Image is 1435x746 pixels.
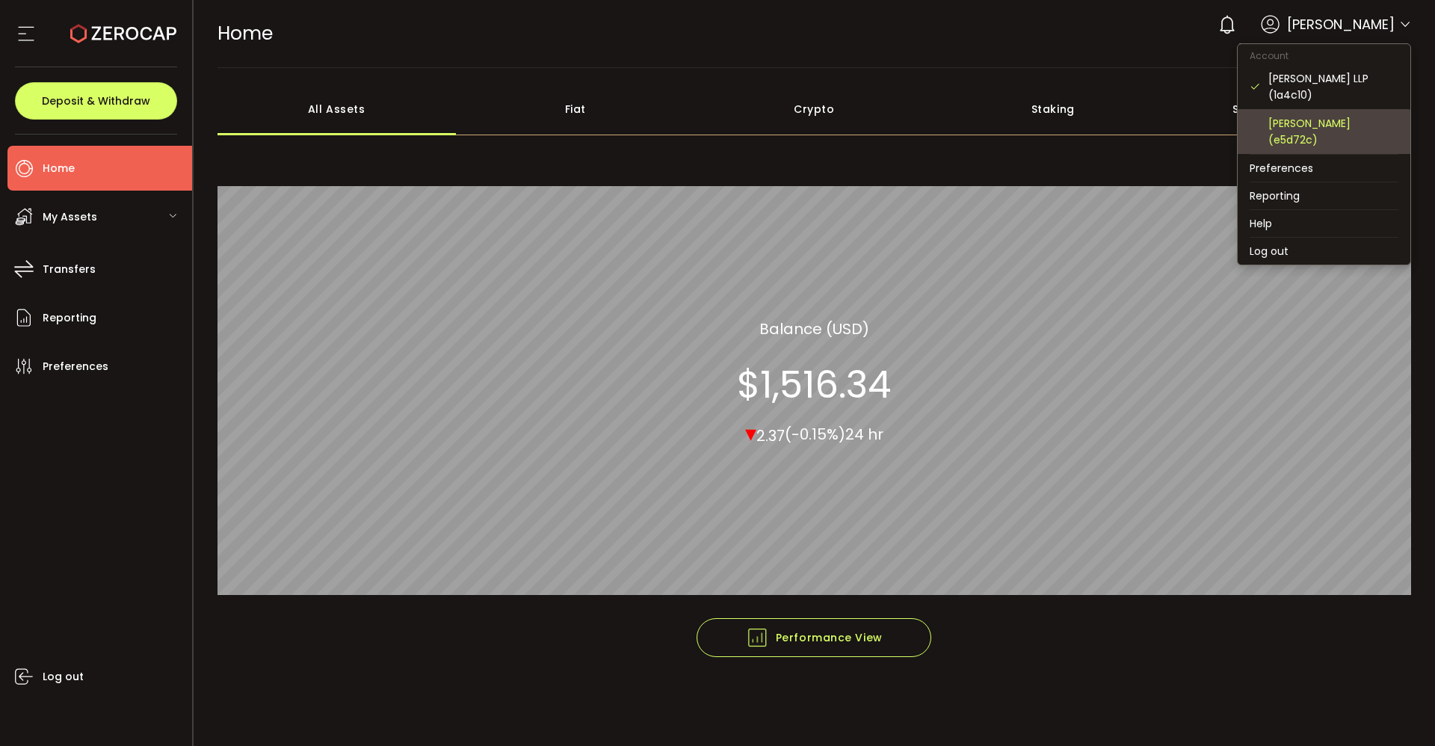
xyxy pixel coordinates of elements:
span: 24 hr [845,424,883,445]
li: Reporting [1238,182,1410,209]
li: Preferences [1238,155,1410,182]
span: 2.37 [756,425,785,446]
span: Reporting [43,307,96,329]
section: $1,516.34 [737,362,891,407]
span: Account [1238,49,1300,62]
span: (-0.15%) [785,424,845,445]
div: [PERSON_NAME] (e5d72c) [1268,115,1398,148]
div: [PERSON_NAME] LLP (1a4c10) [1268,70,1398,103]
span: Home [217,20,273,46]
span: Performance View [746,626,883,649]
span: ▾ [745,416,756,448]
span: Log out [43,666,84,688]
div: Crypto [695,83,934,135]
div: Structured Products [1173,83,1412,135]
span: Transfers [43,259,96,280]
div: Fiat [456,83,695,135]
span: [PERSON_NAME] LLP (1a4c10) [1238,42,1411,59]
span: Preferences [43,356,108,377]
div: All Assets [217,83,457,135]
span: My Assets [43,206,97,228]
span: Deposit & Withdraw [42,96,150,106]
div: Staking [933,83,1173,135]
button: Deposit & Withdraw [15,82,177,120]
li: Help [1238,210,1410,237]
span: [PERSON_NAME] [1287,14,1395,34]
iframe: Chat Widget [1360,674,1435,746]
button: Performance View [697,618,931,657]
section: Balance (USD) [759,317,869,339]
li: Log out [1238,238,1410,265]
span: Home [43,158,75,179]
